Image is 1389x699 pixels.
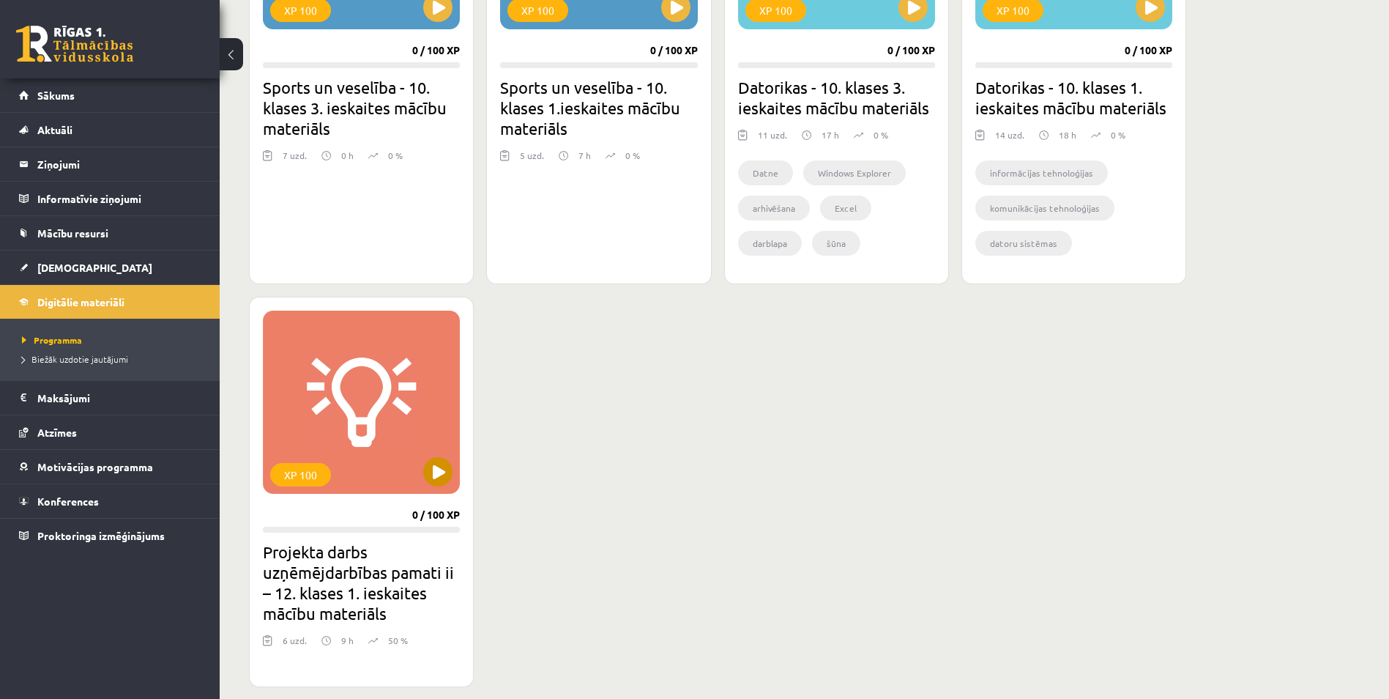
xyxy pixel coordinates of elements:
[270,463,331,487] div: XP 100
[19,78,201,112] a: Sākums
[19,450,201,484] a: Motivācijas programma
[37,529,165,542] span: Proktoringa izmēģinājums
[19,415,201,449] a: Atzīmes
[19,251,201,284] a: [DEMOGRAPHIC_DATA]
[975,77,1172,118] h2: Datorikas - 10. klases 1. ieskaites mācību materiāls
[263,541,460,624] h2: Projekta darbs uzņēmējdarbības pamati ii – 12. klases 1. ieskaites mācību materiāls
[283,149,307,171] div: 7 uzd.
[19,216,201,250] a: Mācību resursi
[19,381,201,415] a: Maksājumi
[19,484,201,518] a: Konferences
[37,147,201,181] legend: Ziņojumi
[37,426,77,439] span: Atzīmes
[822,128,839,141] p: 17 h
[820,196,871,221] li: Excel
[19,182,201,215] a: Informatīvie ziņojumi
[738,160,793,185] li: Datne
[625,149,640,162] p: 0 %
[975,196,1114,221] li: komunikācijas tehnoloģijas
[283,634,307,656] div: 6 uzd.
[22,352,205,366] a: Biežāk uzdotie jautājumi
[995,128,1024,150] div: 14 uzd.
[975,160,1108,185] li: informācijas tehnoloģijas
[1059,128,1076,141] p: 18 h
[758,128,787,150] div: 11 uzd.
[22,334,82,346] span: Programma
[874,128,888,141] p: 0 %
[19,285,201,319] a: Digitālie materiāli
[738,231,802,256] li: darblapa
[22,333,205,347] a: Programma
[19,519,201,552] a: Proktoringa izmēģinājums
[37,261,152,274] span: [DEMOGRAPHIC_DATA]
[37,295,124,308] span: Digitālie materiāli
[37,226,108,240] span: Mācību resursi
[500,77,697,138] h2: Sports un veselība - 10. klases 1.ieskaites mācību materiāls
[341,634,354,647] p: 9 h
[19,113,201,147] a: Aktuāli
[738,196,810,221] li: arhivēšana
[803,160,906,185] li: Windows Explorer
[37,381,201,415] legend: Maksājumi
[37,89,75,102] span: Sākums
[975,231,1072,256] li: datoru sistēmas
[37,123,72,136] span: Aktuāli
[388,149,403,162] p: 0 %
[738,77,935,118] h2: Datorikas - 10. klases 3. ieskaites mācību materiāls
[37,460,153,473] span: Motivācijas programma
[22,353,128,365] span: Biežāk uzdotie jautājumi
[520,149,544,171] div: 5 uzd.
[341,149,354,162] p: 0 h
[1111,128,1125,141] p: 0 %
[19,147,201,181] a: Ziņojumi
[578,149,591,162] p: 7 h
[37,182,201,215] legend: Informatīvie ziņojumi
[37,495,99,508] span: Konferences
[388,634,408,647] p: 50 %
[263,77,460,138] h2: Sports un veselība - 10. klases 3. ieskaites mācību materiāls
[812,231,860,256] li: šūna
[16,26,133,62] a: Rīgas 1. Tālmācības vidusskola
